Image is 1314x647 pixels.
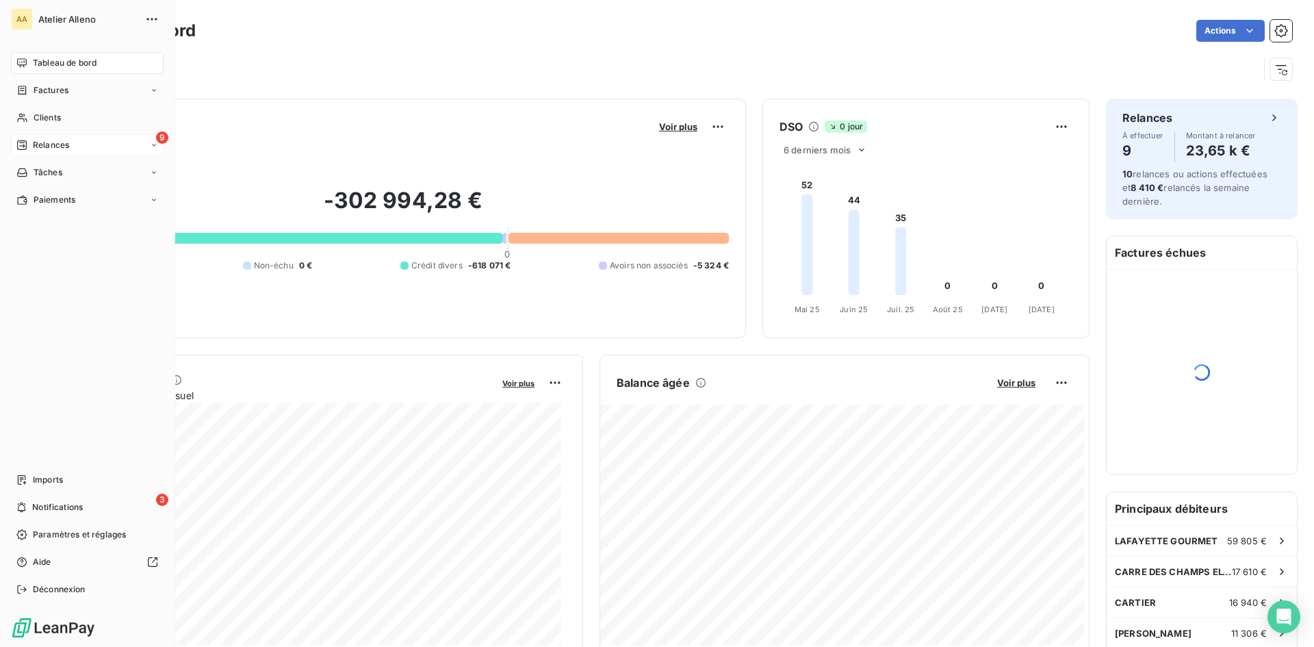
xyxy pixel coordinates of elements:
span: Aide [33,556,51,568]
span: -5 324 € [693,259,729,272]
span: Atelier Alleno [38,14,137,25]
tspan: [DATE] [1029,305,1055,314]
span: Chiffre d'affaires mensuel [77,388,493,403]
h6: DSO [780,118,803,135]
span: LAFAYETTE GOURMET [1115,535,1218,546]
span: 9 [156,131,168,144]
span: 17 610 € [1232,566,1267,577]
span: Montant à relancer [1186,131,1256,140]
img: Logo LeanPay [11,617,96,639]
span: 59 805 € [1227,535,1267,546]
h4: 23,65 k € [1186,140,1256,162]
span: 0 [504,249,510,259]
span: 11 306 € [1231,628,1267,639]
h6: Factures échues [1107,236,1297,269]
span: Déconnexion [33,583,86,596]
tspan: [DATE] [981,305,1007,314]
h6: Balance âgée [617,375,690,391]
span: 3 [156,494,168,506]
a: Aide [11,551,164,573]
span: Clients [34,112,61,124]
span: Non-échu [254,259,294,272]
span: Voir plus [502,379,534,388]
span: relances ou actions effectuées et relancés la semaine dernière. [1122,168,1267,207]
button: Actions [1196,20,1265,42]
span: Notifications [32,501,83,513]
span: Tâches [34,166,62,179]
span: Voir plus [659,121,697,132]
h4: 9 [1122,140,1163,162]
button: Voir plus [655,120,701,133]
span: CARRE DES CHAMPS ELYSEES [1115,566,1232,577]
span: 8 410 € [1131,182,1163,193]
tspan: Mai 25 [795,305,820,314]
span: 6 derniers mois [784,144,851,155]
div: AA [11,8,33,30]
span: Factures [34,84,68,97]
span: 0 € [299,259,312,272]
tspan: Juin 25 [840,305,868,314]
span: Imports [33,474,63,486]
span: CARTIER [1115,597,1156,608]
span: Crédit divers [411,259,463,272]
span: Avoirs non associés [610,259,688,272]
span: Relances [33,139,69,151]
div: Open Intercom Messenger [1267,600,1300,633]
span: -618 071 € [468,259,511,272]
tspan: Juil. 25 [887,305,914,314]
button: Voir plus [498,377,539,389]
span: Voir plus [997,377,1035,388]
h2: -302 994,28 € [77,187,729,228]
h6: Relances [1122,110,1172,126]
span: 0 jour [825,120,867,133]
span: À effectuer [1122,131,1163,140]
tspan: Août 25 [933,305,963,314]
span: 16 940 € [1229,597,1267,608]
span: [PERSON_NAME] [1115,628,1191,639]
span: Tableau de bord [33,57,96,69]
span: Paiements [34,194,75,206]
button: Voir plus [993,377,1040,389]
span: Paramètres et réglages [33,529,126,541]
span: 10 [1122,168,1133,179]
h6: Principaux débiteurs [1107,492,1297,525]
